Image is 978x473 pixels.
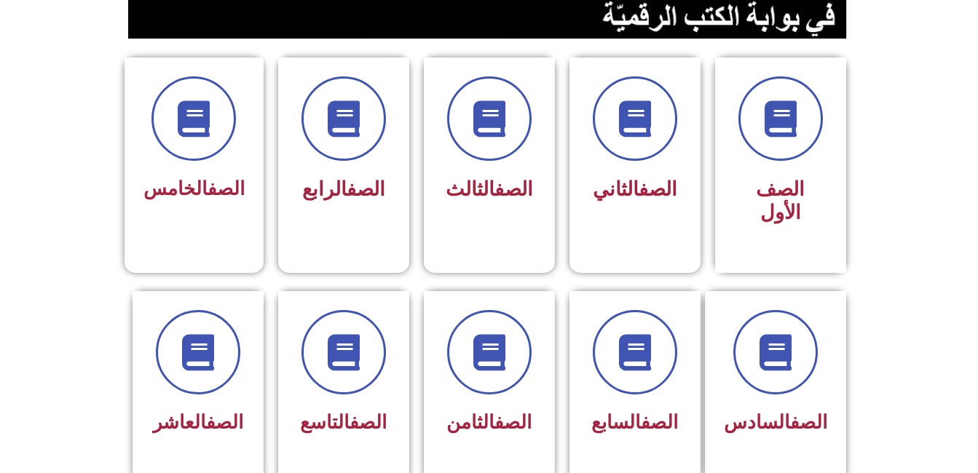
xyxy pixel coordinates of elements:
a: الصف [494,411,532,433]
a: الصف [790,411,827,433]
span: التاسع [300,411,387,433]
a: الصف [208,178,245,199]
a: الصف [206,411,243,433]
a: الصف [641,411,678,433]
a: الصف [347,178,385,201]
span: الرابع [302,178,385,201]
a: الصف [494,178,533,201]
span: الخامس [143,178,245,199]
a: الصف [639,178,677,201]
span: الثامن [446,411,532,433]
span: الصف الأول [756,178,805,224]
span: السادس [724,411,827,433]
span: الثالث [446,178,533,201]
a: الصف [350,411,387,433]
span: السابع [591,411,678,433]
span: الثاني [593,178,677,201]
span: العاشر [153,411,243,433]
